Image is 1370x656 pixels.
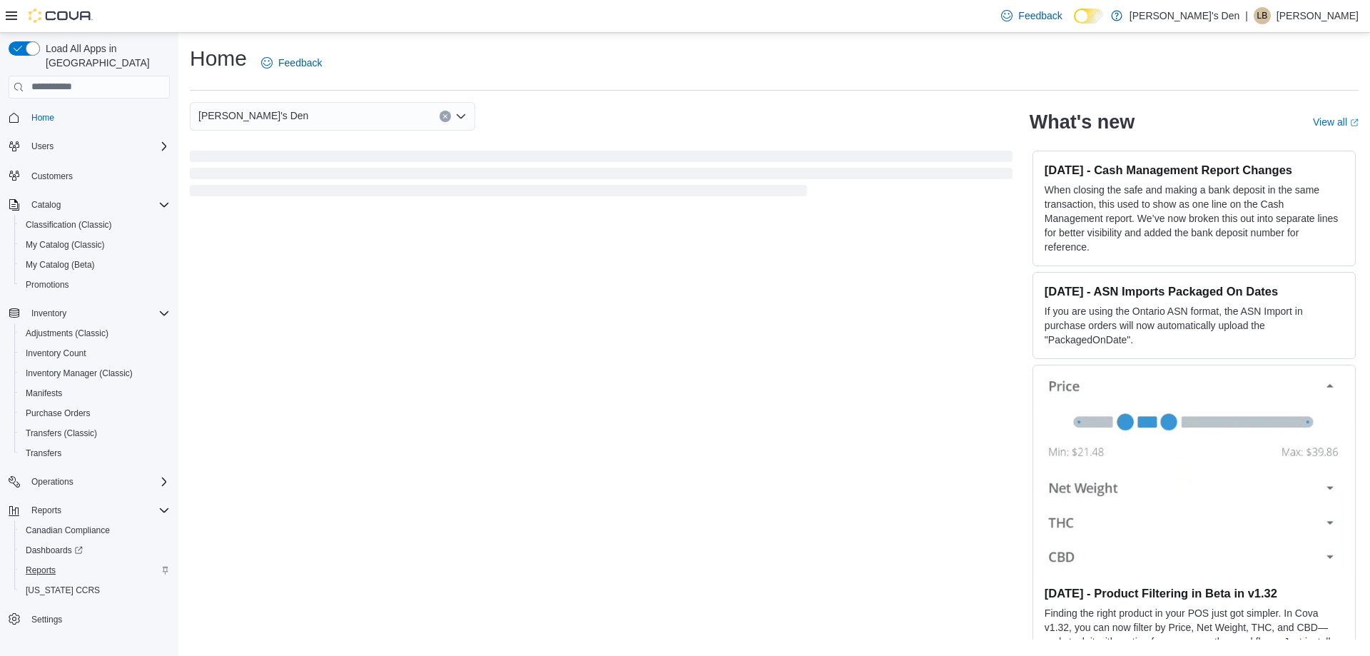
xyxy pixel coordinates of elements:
[1045,163,1344,177] h3: [DATE] - Cash Management Report Changes
[26,525,110,536] span: Canadian Compliance
[26,328,108,339] span: Adjustments (Classic)
[20,582,170,599] span: Washington CCRS
[26,166,170,184] span: Customers
[40,41,170,70] span: Load All Apps in [GEOGRAPHIC_DATA]
[20,216,118,233] a: Classification (Classic)
[31,476,73,488] span: Operations
[3,500,176,520] button: Reports
[20,385,170,402] span: Manifests
[26,348,86,359] span: Inventory Count
[14,343,176,363] button: Inventory Count
[20,405,170,422] span: Purchase Orders
[26,428,97,439] span: Transfers (Classic)
[26,611,68,628] a: Settings
[20,542,170,559] span: Dashboards
[190,153,1013,199] span: Loading
[14,215,176,235] button: Classification (Classic)
[14,323,176,343] button: Adjustments (Classic)
[14,443,176,463] button: Transfers
[31,141,54,152] span: Users
[26,196,66,213] button: Catalog
[31,171,73,182] span: Customers
[20,522,116,539] a: Canadian Compliance
[29,9,93,23] img: Cova
[20,385,68,402] a: Manifests
[26,585,100,596] span: [US_STATE] CCRS
[20,236,111,253] a: My Catalog (Classic)
[1130,7,1239,24] p: [PERSON_NAME]'s Den
[14,363,176,383] button: Inventory Manager (Classic)
[1045,586,1344,600] h3: [DATE] - Product Filtering in Beta in v1.32
[3,472,176,492] button: Operations
[26,219,112,231] span: Classification (Classic)
[1045,183,1344,254] p: When closing the safe and making a bank deposit in the same transaction, this used to show as one...
[190,44,247,73] h1: Home
[14,560,176,580] button: Reports
[3,609,176,630] button: Settings
[26,138,59,155] button: Users
[20,276,75,293] a: Promotions
[1245,7,1248,24] p: |
[26,239,105,251] span: My Catalog (Classic)
[26,305,170,322] span: Inventory
[26,305,72,322] button: Inventory
[3,165,176,186] button: Customers
[3,303,176,323] button: Inventory
[20,365,170,382] span: Inventory Manager (Classic)
[20,425,103,442] a: Transfers (Classic)
[14,383,176,403] button: Manifests
[20,445,67,462] a: Transfers
[1254,7,1271,24] div: Lorraine Bazley
[31,308,66,319] span: Inventory
[3,107,176,128] button: Home
[20,256,170,273] span: My Catalog (Beta)
[455,111,467,122] button: Open list of options
[20,562,61,579] a: Reports
[26,368,133,379] span: Inventory Manager (Classic)
[20,445,170,462] span: Transfers
[14,403,176,423] button: Purchase Orders
[26,259,95,271] span: My Catalog (Beta)
[20,562,170,579] span: Reports
[255,49,328,77] a: Feedback
[26,502,170,519] span: Reports
[20,325,114,342] a: Adjustments (Classic)
[31,505,61,516] span: Reports
[3,136,176,156] button: Users
[20,345,170,362] span: Inventory Count
[20,405,96,422] a: Purchase Orders
[26,473,170,490] span: Operations
[14,235,176,255] button: My Catalog (Classic)
[1313,116,1359,128] a: View allExternal link
[26,565,56,576] span: Reports
[14,275,176,295] button: Promotions
[26,473,79,490] button: Operations
[14,540,176,560] a: Dashboards
[1074,9,1104,24] input: Dark Mode
[3,195,176,215] button: Catalog
[1045,284,1344,298] h3: [DATE] - ASN Imports Packaged On Dates
[440,111,451,122] button: Clear input
[20,276,170,293] span: Promotions
[20,325,170,342] span: Adjustments (Classic)
[278,56,322,70] span: Feedback
[995,1,1067,30] a: Feedback
[26,196,170,213] span: Catalog
[14,520,176,540] button: Canadian Compliance
[1045,304,1344,347] p: If you are using the Ontario ASN format, the ASN Import in purchase orders will now automatically...
[1018,9,1062,23] span: Feedback
[1257,7,1268,24] span: LB
[1030,111,1135,133] h2: What's new
[14,423,176,443] button: Transfers (Classic)
[20,345,92,362] a: Inventory Count
[26,168,78,185] a: Customers
[20,582,106,599] a: [US_STATE] CCRS
[20,365,138,382] a: Inventory Manager (Classic)
[20,425,170,442] span: Transfers (Classic)
[14,255,176,275] button: My Catalog (Beta)
[198,107,308,124] span: [PERSON_NAME]'s Den
[20,522,170,539] span: Canadian Compliance
[20,256,101,273] a: My Catalog (Beta)
[26,138,170,155] span: Users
